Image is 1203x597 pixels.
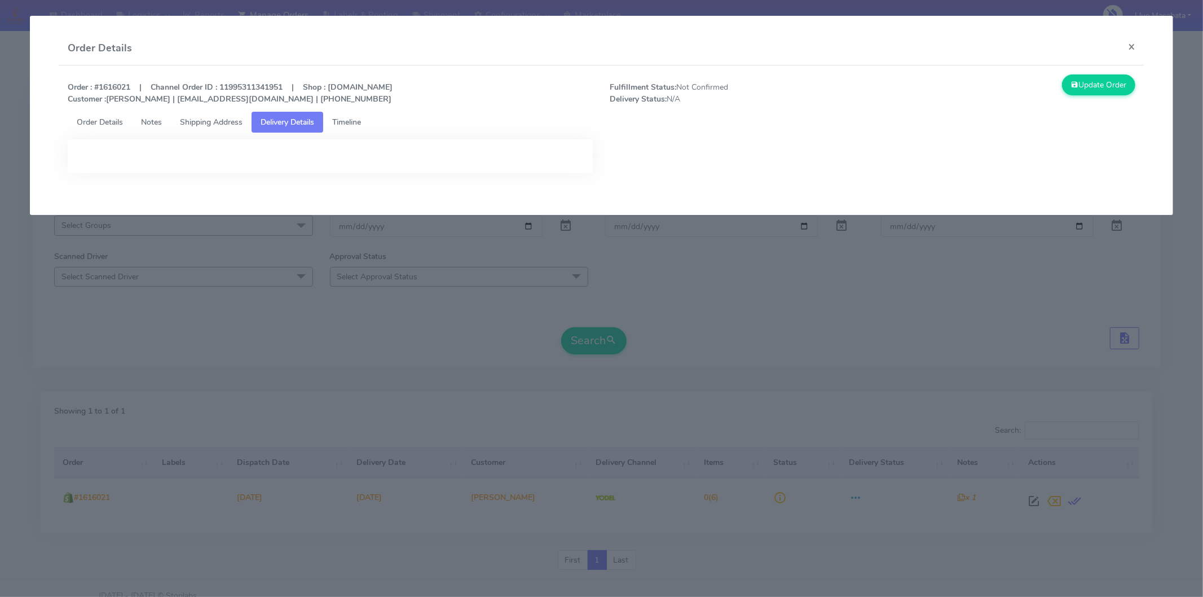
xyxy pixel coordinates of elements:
[68,112,1135,133] ul: Tabs
[610,94,667,104] strong: Delivery Status:
[68,82,393,104] strong: Order : #1616021 | Channel Order ID : 11995311341951 | Shop : [DOMAIN_NAME] [PERSON_NAME] | [EMAI...
[610,82,676,93] strong: Fulfillment Status:
[77,117,123,128] span: Order Details
[1119,32,1144,62] button: Close
[332,117,361,128] span: Timeline
[141,117,162,128] span: Notes
[601,81,872,105] span: Not Confirmed N/A
[1062,74,1135,95] button: Update Order
[68,94,106,104] strong: Customer :
[261,117,314,128] span: Delivery Details
[180,117,243,128] span: Shipping Address
[68,41,132,56] h4: Order Details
